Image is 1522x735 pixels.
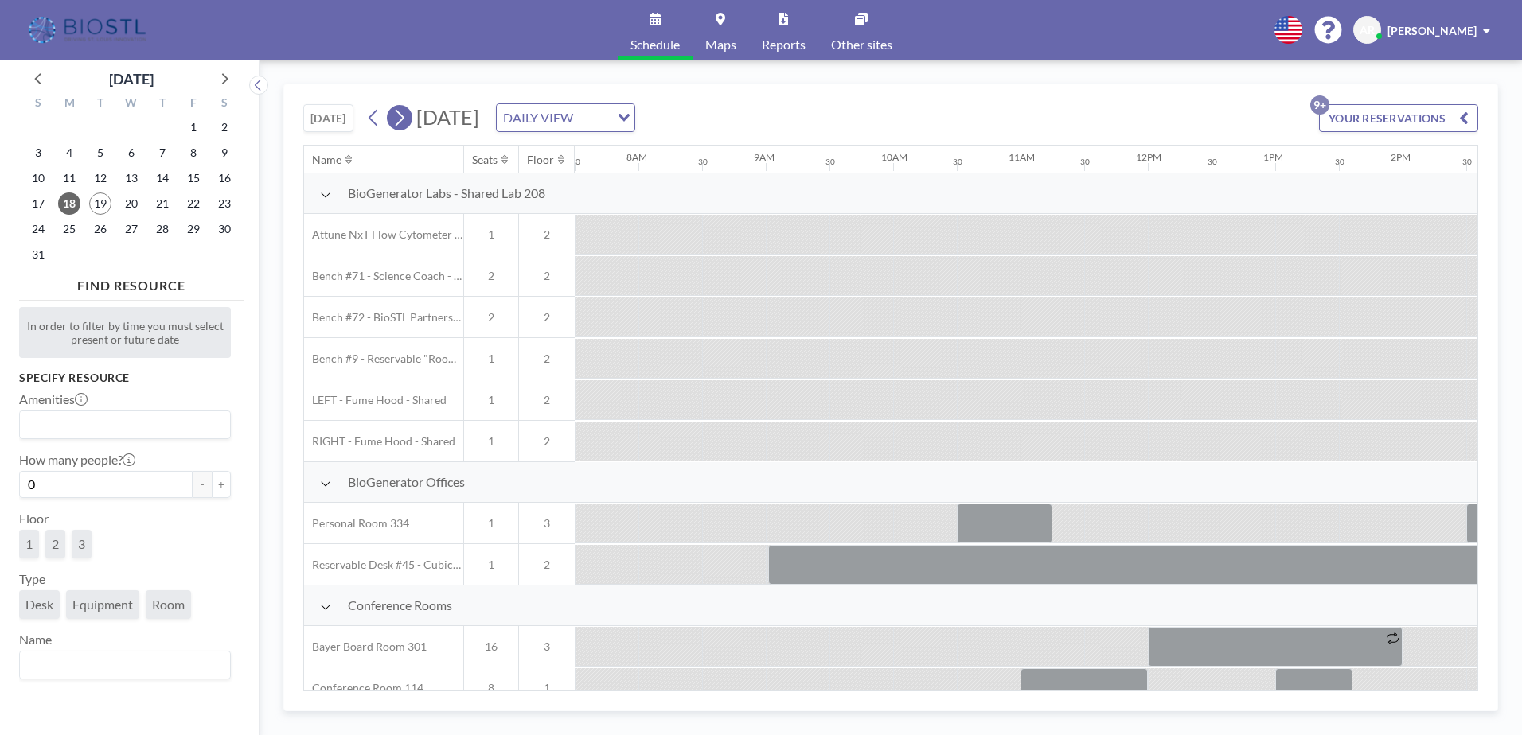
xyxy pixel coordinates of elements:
span: 16 [464,640,518,654]
div: T [146,94,178,115]
span: Sunday, August 31, 2025 [27,243,49,266]
span: 2 [464,269,518,283]
span: [PERSON_NAME] [1387,24,1477,37]
button: + [212,471,231,498]
span: Saturday, August 30, 2025 [213,218,236,240]
input: Search for option [578,107,608,128]
div: 11AM [1009,151,1035,163]
span: 2 [519,269,575,283]
div: 30 [953,157,962,167]
div: 30 [1462,157,1472,167]
h4: FIND RESOURCE [19,271,244,294]
div: 10AM [881,151,907,163]
div: 30 [571,157,580,167]
span: BioGenerator Offices [348,474,465,490]
span: 1 [464,434,518,449]
span: AR [1360,23,1375,37]
label: Type [19,571,45,587]
span: Sunday, August 3, 2025 [27,142,49,164]
div: In order to filter by time you must select present or future date [19,307,231,358]
span: RIGHT - Fume Hood - Shared [304,434,455,449]
span: DAILY VIEW [500,107,576,128]
div: Seats [472,153,498,167]
span: Saturday, August 23, 2025 [213,192,236,215]
span: 1 [464,352,518,366]
span: 1 [464,393,518,407]
button: YOUR RESERVATIONS9+ [1319,104,1478,132]
span: Friday, August 15, 2025 [182,167,205,189]
span: 1 [25,536,33,552]
span: 2 [519,352,575,366]
span: Saturday, August 16, 2025 [213,167,236,189]
h3: Specify resource [19,371,231,385]
span: Room [152,597,185,612]
span: 2 [519,558,575,572]
span: Thursday, August 14, 2025 [151,167,174,189]
span: Conference Room 114 [304,681,423,695]
span: Wednesday, August 27, 2025 [120,218,142,240]
span: Friday, August 22, 2025 [182,192,205,215]
span: 1 [464,227,518,242]
img: organization-logo [25,14,152,46]
span: Sunday, August 24, 2025 [27,218,49,240]
button: [DATE] [303,104,353,132]
input: Search for option [21,414,221,435]
div: 2PM [1391,151,1411,163]
div: Search for option [20,411,230,438]
span: Monday, August 11, 2025 [58,167,80,189]
span: Tuesday, August 19, 2025 [89,192,111,215]
span: 1 [464,558,518,572]
span: Personal Room 334 [304,516,409,531]
span: Bayer Board Room 301 [304,640,427,654]
span: Desk [25,597,53,612]
span: Conference Rooms [348,597,452,613]
div: S [23,94,54,115]
span: Saturday, August 9, 2025 [213,142,236,164]
span: 2 [519,434,575,449]
div: 30 [1080,157,1090,167]
span: Friday, August 1, 2025 [182,116,205,138]
span: 3 [519,516,575,531]
div: 1PM [1263,151,1283,163]
span: Thursday, August 7, 2025 [151,142,174,164]
div: 30 [825,157,835,167]
span: Reports [762,38,806,51]
span: Sunday, August 17, 2025 [27,192,49,215]
span: 3 [78,536,85,552]
div: T [85,94,116,115]
span: 8 [464,681,518,695]
span: Reservable Desk #45 - Cubicle Area (Office 206) [304,558,463,572]
span: 2 [519,393,575,407]
span: [DATE] [416,105,479,129]
span: 2 [464,310,518,325]
div: 9AM [754,151,775,163]
span: Tuesday, August 12, 2025 [89,167,111,189]
div: M [54,94,85,115]
label: Floor [19,511,49,527]
span: Wednesday, August 6, 2025 [120,142,142,164]
span: Bench #71 - Science Coach - BioSTL Bench [304,269,463,283]
span: Wednesday, August 13, 2025 [120,167,142,189]
span: 3 [519,640,575,654]
span: Monday, August 18, 2025 [58,192,80,215]
div: W [116,94,147,115]
label: Amenities [19,391,88,407]
span: BioGenerator Labs - Shared Lab 208 [348,185,545,201]
span: 2 [52,536,59,552]
div: 30 [1208,157,1217,167]
span: Maps [705,38,736,51]
span: Sunday, August 10, 2025 [27,167,49,189]
div: 12PM [1136,151,1161,163]
span: Monday, August 4, 2025 [58,142,80,164]
label: How many people? [19,452,135,468]
span: Wednesday, August 20, 2025 [120,192,142,215]
span: Thursday, August 21, 2025 [151,192,174,215]
span: 2 [519,310,575,325]
span: Other sites [831,38,892,51]
div: Search for option [497,104,634,131]
div: Name [312,153,341,167]
span: Equipment [72,597,133,612]
div: Search for option [20,651,230,679]
div: S [209,94,240,115]
span: Friday, August 8, 2025 [182,142,205,164]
